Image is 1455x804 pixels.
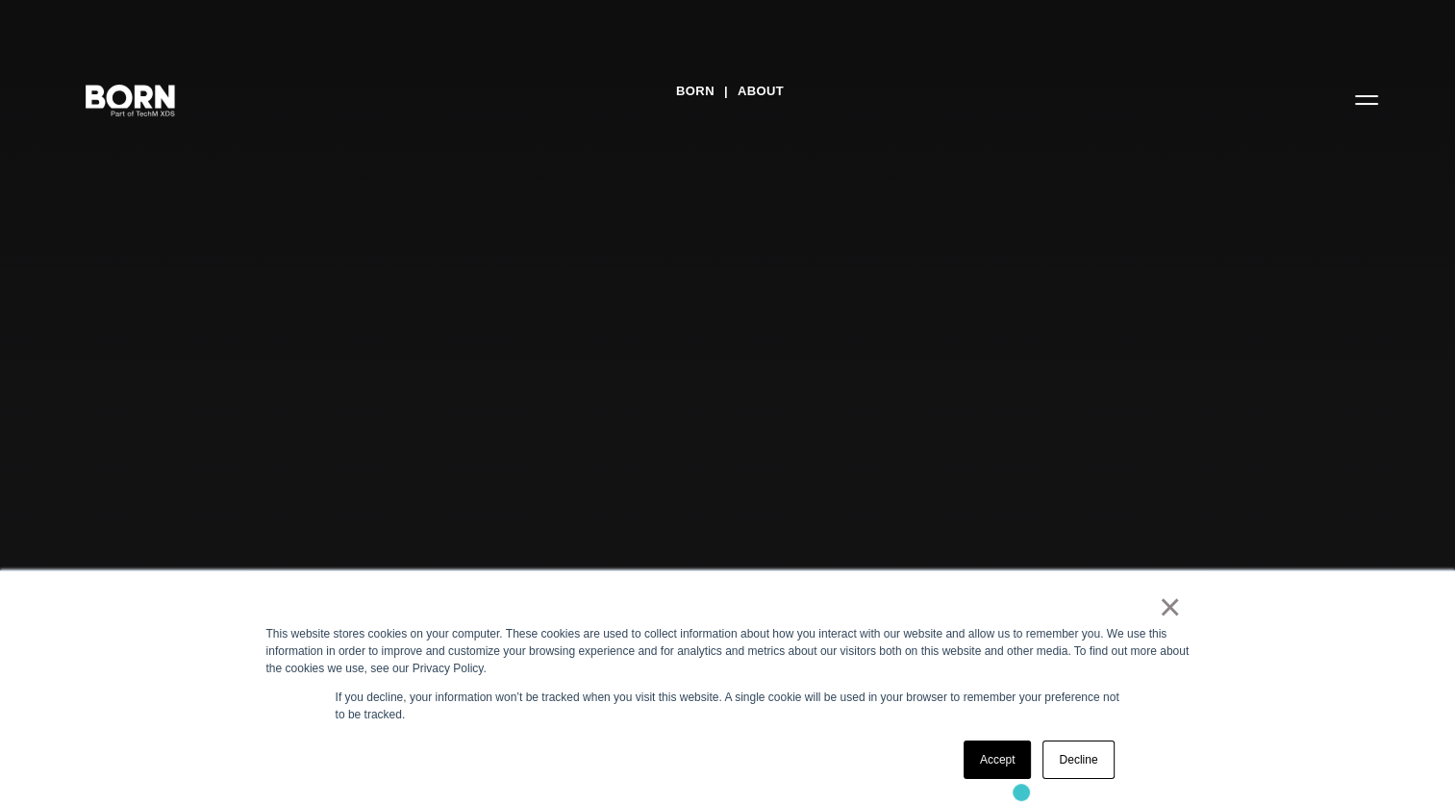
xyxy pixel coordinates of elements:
[1343,79,1390,119] button: Open
[964,741,1032,779] a: Accept
[1159,598,1182,616] a: ×
[1042,741,1114,779] a: Decline
[676,77,715,106] a: BORN
[738,77,784,106] a: About
[266,625,1190,677] div: This website stores cookies on your computer. These cookies are used to collect information about...
[336,689,1120,723] p: If you decline, your information won’t be tracked when you visit this website. A single cookie wi...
